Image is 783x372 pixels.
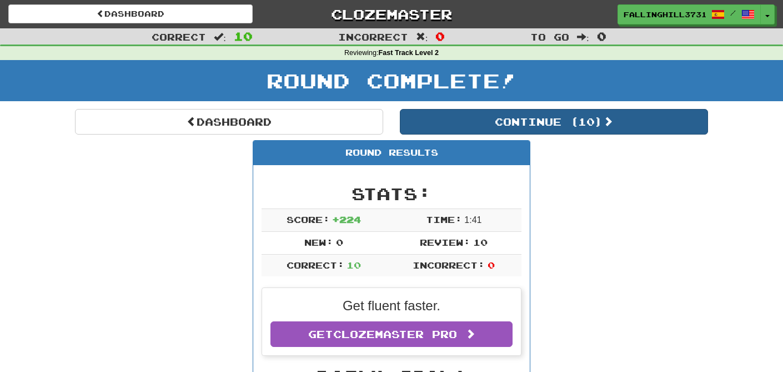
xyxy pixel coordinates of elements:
[400,109,708,135] button: Continue (10)
[75,109,383,135] a: Dashboard
[270,321,513,347] a: GetClozemaster Pro
[618,4,761,24] a: FallingHill3731 /
[379,49,439,57] strong: Fast Track Level 2
[473,237,488,247] span: 10
[730,9,736,17] span: /
[338,31,408,42] span: Incorrect
[577,32,589,42] span: :
[332,214,361,225] span: + 224
[287,260,344,270] span: Correct:
[4,70,779,92] h1: Round Complete!
[262,185,521,203] h2: Stats:
[488,260,495,270] span: 0
[333,328,457,340] span: Clozemaster Pro
[234,29,253,43] span: 10
[530,31,569,42] span: To go
[270,296,513,315] p: Get fluent faster.
[8,4,253,23] a: Dashboard
[464,215,481,225] span: 1 : 41
[597,29,606,43] span: 0
[416,32,428,42] span: :
[152,31,206,42] span: Correct
[253,141,530,165] div: Round Results
[624,9,706,19] span: FallingHill3731
[435,29,445,43] span: 0
[426,214,462,225] span: Time:
[413,260,485,270] span: Incorrect:
[214,32,226,42] span: :
[347,260,361,270] span: 10
[269,4,514,24] a: Clozemaster
[304,237,333,247] span: New:
[336,237,343,247] span: 0
[287,214,330,225] span: Score:
[420,237,470,247] span: Review:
